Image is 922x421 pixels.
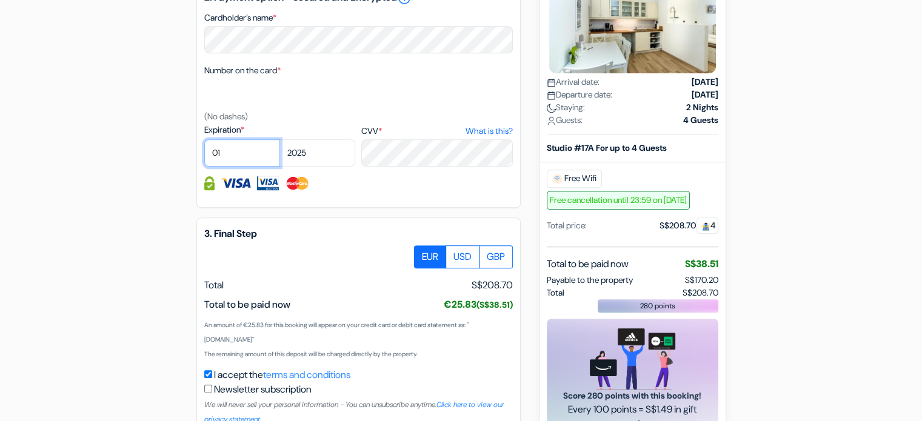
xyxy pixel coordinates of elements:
[204,350,418,358] small: The remaining amount of this deposit will be charged directly by the property.
[444,298,513,311] span: €25.83
[547,75,600,88] span: Arrival date:
[204,12,276,24] label: Cardholder’s name
[476,299,513,310] small: (S$38.51)
[660,219,718,231] div: S$208.70
[472,278,513,293] span: S$208.70
[547,113,583,126] span: Guests:
[221,176,251,190] img: Visa
[547,88,612,101] span: Departure date:
[415,245,513,268] div: Basic radio toggle button group
[414,245,446,268] label: EUR
[547,286,564,299] span: Total
[547,256,629,271] span: Total to be paid now
[204,228,513,239] h5: 3. Final Step
[361,125,512,138] label: CVV
[285,176,310,190] img: Master Card
[204,298,290,311] span: Total to be paid now
[204,279,224,291] span: Total
[590,328,675,389] img: gift_card_hero_new.png
[547,142,667,153] b: Studio #17A For up to 4 Guests
[204,64,281,77] label: Number on the card
[547,116,556,125] img: user_icon.svg
[446,245,479,268] label: USD
[214,382,312,397] label: Newsletter subscription
[697,216,718,233] span: 4
[552,173,562,183] img: free_wifi.svg
[683,286,718,299] span: S$208.70
[692,75,718,88] strong: [DATE]
[547,169,602,187] span: Free Wifi
[547,101,585,113] span: Staying:
[263,368,350,381] a: terms and conditions
[214,368,350,382] label: I accept the
[561,389,704,402] span: Score 280 points with this booking!
[547,190,690,209] span: Free cancellation until 23:59 on [DATE]
[257,176,279,190] img: Visa Electron
[547,273,633,286] span: Payable to the property
[686,101,718,113] strong: 2 Nights
[204,111,248,122] small: (No dashes)
[685,274,718,285] span: S$170.20
[465,125,512,138] a: What is this?
[479,245,513,268] label: GBP
[547,90,556,99] img: calendar.svg
[547,103,556,112] img: moon.svg
[204,124,355,136] label: Expiration
[547,78,556,87] img: calendar.svg
[204,321,469,343] small: An amount of €25.83 for this booking will appear on your credit card or debit card statement as: ...
[640,300,675,311] span: 280 points
[547,219,587,231] div: Total price:
[685,257,718,270] span: S$38.51
[692,88,718,101] strong: [DATE]
[204,176,215,190] img: Credit card information fully secured and encrypted
[701,221,710,230] img: guest.svg
[683,113,718,126] strong: 4 Guests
